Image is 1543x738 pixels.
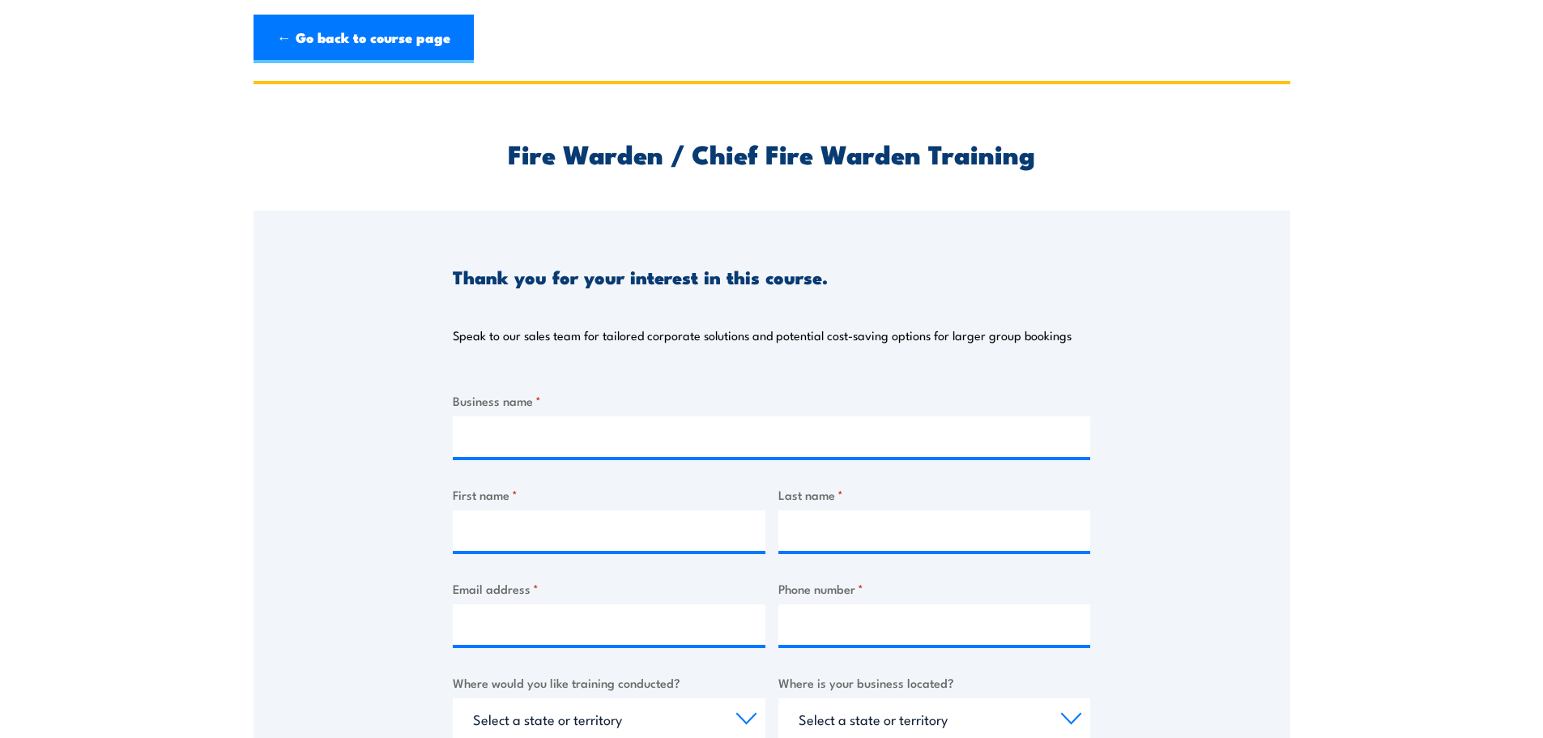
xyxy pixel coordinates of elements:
label: Business name [453,391,1090,410]
label: Where would you like training conducted? [453,673,765,692]
label: Email address [453,579,765,598]
h2: Fire Warden / Chief Fire Warden Training [453,142,1090,164]
h3: Thank you for your interest in this course. [453,267,828,286]
label: Phone number [778,579,1091,598]
a: ← Go back to course page [254,15,474,63]
label: First name [453,485,765,504]
label: Last name [778,485,1091,504]
p: Speak to our sales team for tailored corporate solutions and potential cost-saving options for la... [453,327,1072,343]
label: Where is your business located? [778,673,1091,692]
